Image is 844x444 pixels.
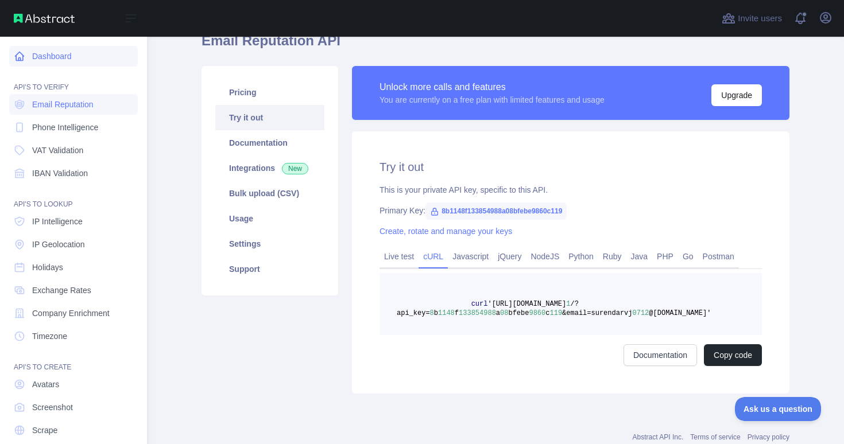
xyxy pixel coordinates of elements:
[698,247,739,266] a: Postman
[500,309,508,317] span: 08
[32,402,73,413] span: Screenshot
[380,247,419,266] a: Live test
[678,247,698,266] a: Go
[566,300,570,308] span: 1
[652,247,678,266] a: PHP
[215,155,324,181] a: Integrations New
[215,80,324,105] a: Pricing
[380,94,605,106] div: You are currently on a free plan with limited features and usage
[430,309,434,317] span: 8
[496,309,500,317] span: a
[380,205,762,216] div: Primary Key:
[448,247,493,266] a: Javascript
[14,14,75,23] img: Abstract API
[282,163,308,174] span: New
[419,247,448,266] a: cURL
[9,69,138,92] div: API'S TO VERIFY
[32,424,57,436] span: Scrape
[9,211,138,232] a: IP Intelligence
[215,206,324,231] a: Usage
[32,216,83,227] span: IP Intelligence
[215,231,324,256] a: Settings
[562,309,632,317] span: &email=surendarvj
[32,307,110,319] span: Company Enrichment
[32,168,88,179] span: IBAN Validation
[487,300,566,308] span: '[URL][DOMAIN_NAME]
[32,122,98,133] span: Phone Intelligence
[32,285,91,296] span: Exchange Rates
[9,326,138,346] a: Timezone
[748,433,789,441] a: Privacy policy
[711,84,762,106] button: Upgrade
[690,433,740,441] a: Terms of service
[9,349,138,372] div: API'S TO CREATE
[735,397,821,421] iframe: Toggle Customer Support
[215,130,324,155] a: Documentation
[9,140,138,161] a: VAT Validation
[459,309,496,317] span: 133854988
[471,300,488,308] span: curl
[633,433,684,441] a: Abstract API Inc.
[649,309,711,317] span: @[DOMAIN_NAME]'
[9,303,138,324] a: Company Enrichment
[549,309,562,317] span: 119
[633,309,649,317] span: 0712
[624,344,697,366] a: Documentation
[626,247,653,266] a: Java
[380,80,605,94] div: Unlock more calls and features
[9,46,138,67] a: Dashboard
[9,186,138,209] div: API'S TO LOOKUP
[719,9,784,28] button: Invite users
[202,32,789,59] h1: Email Reputation API
[32,330,67,342] span: Timezone
[9,420,138,441] a: Scrape
[564,247,598,266] a: Python
[215,105,324,130] a: Try it out
[32,262,63,273] span: Holidays
[380,227,512,236] a: Create, rotate and manage your keys
[215,256,324,282] a: Support
[9,257,138,278] a: Holidays
[9,117,138,138] a: Phone Intelligence
[32,239,85,250] span: IP Geolocation
[434,309,438,317] span: b
[598,247,626,266] a: Ruby
[508,309,529,317] span: bfebe
[526,247,564,266] a: NodeJS
[380,184,762,196] div: This is your private API key, specific to this API.
[738,12,782,25] span: Invite users
[455,309,459,317] span: f
[32,379,59,390] span: Avatars
[529,309,545,317] span: 9860
[32,145,83,156] span: VAT Validation
[9,397,138,418] a: Screenshot
[380,159,762,175] h2: Try it out
[32,99,94,110] span: Email Reputation
[9,280,138,301] a: Exchange Rates
[9,234,138,255] a: IP Geolocation
[493,247,526,266] a: jQuery
[9,163,138,184] a: IBAN Validation
[438,309,455,317] span: 1148
[545,309,549,317] span: c
[704,344,762,366] button: Copy code
[9,374,138,395] a: Avatars
[9,94,138,115] a: Email Reputation
[425,202,567,220] span: 8b1148f133854988a08bfebe9860c119
[215,181,324,206] a: Bulk upload (CSV)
